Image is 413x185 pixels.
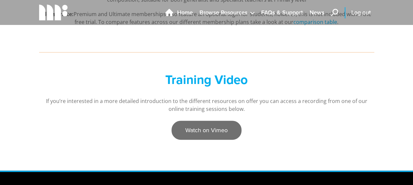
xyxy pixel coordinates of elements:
h2: Training Video [79,72,335,87]
span: Home [177,8,193,17]
a: Watch on Vimeo [172,121,241,140]
p: If you’re interested in a more detailed introduction to the different resources on offer you can ... [39,97,374,113]
span: FAQs & Support [261,8,303,17]
span: Browse Resources [199,8,247,17]
span: News [310,8,324,17]
span: Log out [351,8,371,17]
